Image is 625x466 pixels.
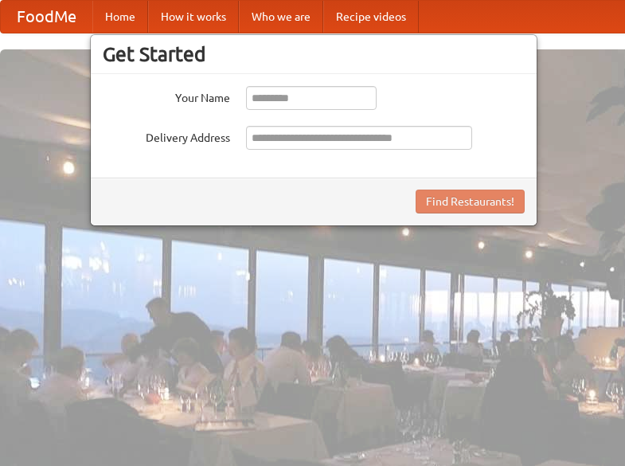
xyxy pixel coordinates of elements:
[239,1,323,33] a: Who we are
[1,1,92,33] a: FoodMe
[148,1,239,33] a: How it works
[323,1,419,33] a: Recipe videos
[416,190,525,213] button: Find Restaurants!
[103,42,525,66] h3: Get Started
[92,1,148,33] a: Home
[103,126,230,146] label: Delivery Address
[103,86,230,106] label: Your Name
